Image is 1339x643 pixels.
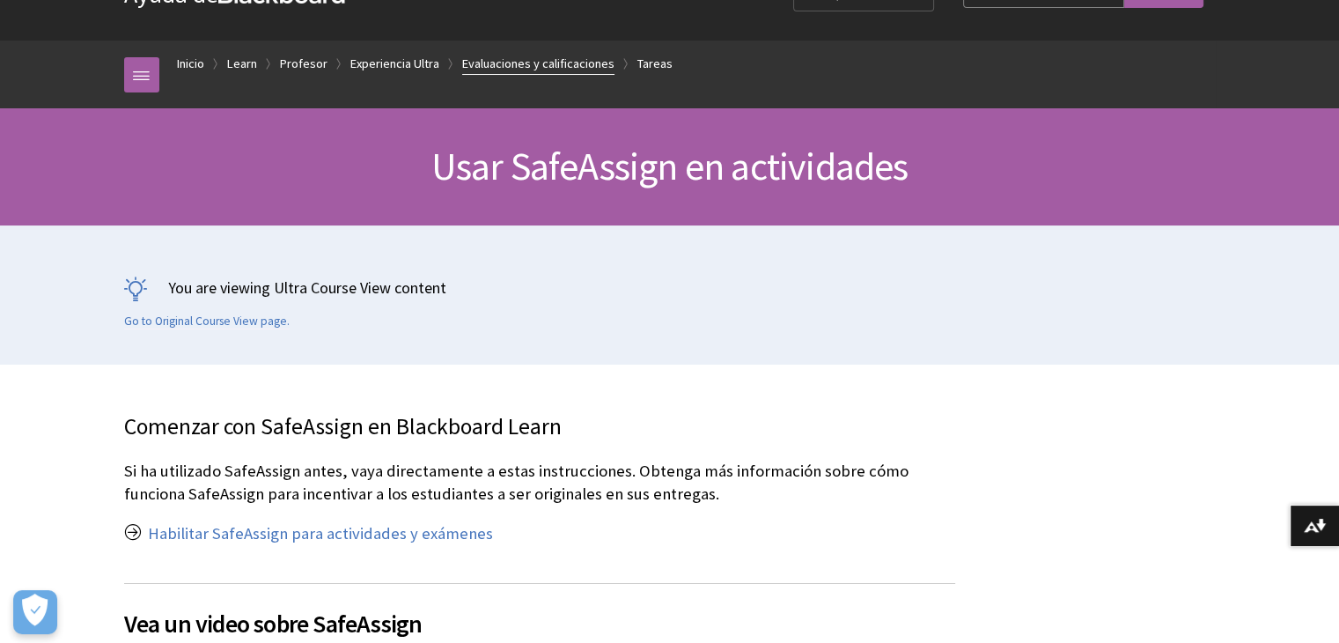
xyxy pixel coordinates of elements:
a: Profesor [280,53,327,75]
p: Si ha utilizado SafeAssign antes, vaya directamente a estas instrucciones. Obtenga más informació... [124,460,955,506]
button: Abrir preferencias [13,590,57,634]
a: Habilitar SafeAssign para actividades y exámenes [148,523,493,544]
a: Go to Original Course View page. [124,314,290,329]
a: Inicio [177,53,204,75]
span: Usar SafeAssign en actividades [430,142,908,190]
a: Tareas [637,53,673,75]
p: You are viewing Ultra Course View content [124,277,1216,299]
h2: Vea un video sobre SafeAssign [124,583,955,642]
a: Learn [227,53,257,75]
a: Evaluaciones y calificaciones [462,53,614,75]
a: Experiencia Ultra [350,53,439,75]
p: Comenzar con SafeAssign en Blackboard Learn [124,411,955,443]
